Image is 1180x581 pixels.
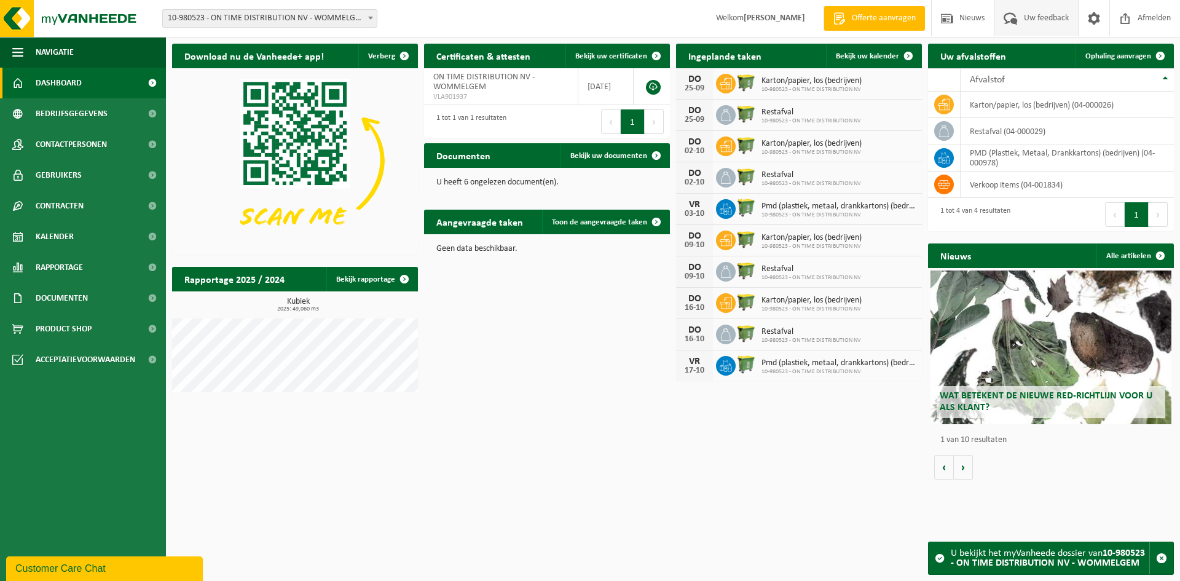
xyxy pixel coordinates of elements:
[682,366,707,375] div: 17-10
[424,44,543,68] h2: Certificaten & attesten
[761,337,861,344] span: 10-980523 - ON TIME DISTRIBUTION NV
[961,144,1174,172] td: PMD (Plastiek, Metaal, Drankkartons) (bedrijven) (04-000978)
[736,103,757,124] img: WB-1100-HPE-GN-50
[930,271,1171,424] a: Wat betekent de nieuwe RED-richtlijn voor u als klant?
[578,68,634,105] td: [DATE]
[951,542,1149,574] div: U bekijkt het myVanheede dossier van
[761,296,862,306] span: Karton/papier, los (bedrijven)
[682,178,707,187] div: 02-10
[424,143,503,167] h2: Documenten
[736,260,757,281] img: WB-1100-HPE-GN-50
[601,109,621,134] button: Previous
[436,178,658,187] p: U heeft 6 ongelezen document(en).
[836,52,899,60] span: Bekijk uw kalender
[36,98,108,129] span: Bedrijfsgegevens
[430,108,506,135] div: 1 tot 1 van 1 resultaten
[1149,202,1168,227] button: Next
[682,74,707,84] div: DO
[163,10,377,27] span: 10-980523 - ON TIME DISTRIBUTION NV - WOMMELGEM
[744,14,805,23] strong: [PERSON_NAME]
[928,243,983,267] h2: Nieuws
[736,323,757,344] img: WB-1100-HPE-GN-50
[1076,44,1173,68] a: Ophaling aanvragen
[36,191,84,221] span: Contracten
[761,264,861,274] span: Restafval
[36,344,135,375] span: Acceptatievoorwaarden
[736,135,757,156] img: WB-1100-HPE-GN-50
[736,72,757,93] img: WB-1100-HPE-GN-50
[934,455,954,480] button: Vorige
[761,202,916,211] span: Pmd (plastiek, metaal, drankkartons) (bedrijven)
[178,306,418,312] span: 2025: 49,060 m3
[36,314,92,344] span: Product Shop
[761,180,861,188] span: 10-980523 - ON TIME DISTRIBUTION NV
[433,73,535,92] span: ON TIME DISTRIBUTION NV - WOMMELGEM
[954,455,973,480] button: Volgende
[849,12,919,25] span: Offerte aanvragen
[682,168,707,178] div: DO
[761,76,862,86] span: Karton/papier, los (bedrijven)
[682,137,707,147] div: DO
[436,245,658,253] p: Geen data beschikbaar.
[761,306,862,313] span: 10-980523 - ON TIME DISTRIBUTION NV
[761,149,862,156] span: 10-980523 - ON TIME DISTRIBUTION NV
[736,291,757,312] img: WB-1100-HPE-GN-50
[826,44,921,68] a: Bekijk uw kalender
[326,267,417,291] a: Bekijk rapportage
[970,75,1005,85] span: Afvalstof
[682,210,707,218] div: 03-10
[565,44,669,68] a: Bekijk uw certificaten
[682,106,707,116] div: DO
[1125,202,1149,227] button: 1
[560,143,669,168] a: Bekijk uw documenten
[736,197,757,218] img: WB-0770-HPE-GN-50
[178,298,418,312] h3: Kubiek
[761,86,862,93] span: 10-980523 - ON TIME DISTRIBUTION NV
[36,37,74,68] span: Navigatie
[542,210,669,234] a: Toon de aangevraagde taken
[682,357,707,366] div: VR
[761,274,861,282] span: 10-980523 - ON TIME DISTRIBUTION NV
[682,294,707,304] div: DO
[433,92,568,102] span: VLA901937
[682,304,707,312] div: 16-10
[682,335,707,344] div: 16-10
[736,354,757,375] img: WB-0770-HPE-GN-50
[682,241,707,250] div: 09-10
[36,283,88,314] span: Documenten
[358,44,417,68] button: Verberg
[36,68,82,98] span: Dashboard
[934,201,1010,228] div: 1 tot 4 van 4 resultaten
[761,368,916,376] span: 10-980523 - ON TIME DISTRIBUTION NV
[36,160,82,191] span: Gebruikers
[761,170,861,180] span: Restafval
[575,52,647,60] span: Bekijk uw certificaten
[570,152,647,160] span: Bekijk uw documenten
[682,147,707,156] div: 02-10
[761,358,916,368] span: Pmd (plastiek, metaal, drankkartons) (bedrijven)
[736,166,757,187] img: WB-1100-HPE-GN-50
[951,548,1145,568] strong: 10-980523 - ON TIME DISTRIBUTION NV - WOMMELGEM
[761,243,862,250] span: 10-980523 - ON TIME DISTRIBUTION NV
[1085,52,1151,60] span: Ophaling aanvragen
[6,554,205,581] iframe: chat widget
[172,44,336,68] h2: Download nu de Vanheede+ app!
[676,44,774,68] h2: Ingeplande taken
[940,391,1152,413] span: Wat betekent de nieuwe RED-richtlijn voor u als klant?
[961,172,1174,198] td: verkoop items (04-001834)
[645,109,664,134] button: Next
[961,118,1174,144] td: restafval (04-000029)
[761,211,916,219] span: 10-980523 - ON TIME DISTRIBUTION NV
[682,116,707,124] div: 25-09
[682,263,707,272] div: DO
[172,68,418,253] img: Download de VHEPlus App
[1105,202,1125,227] button: Previous
[1096,243,1173,268] a: Alle artikelen
[824,6,925,31] a: Offerte aanvragen
[36,252,83,283] span: Rapportage
[928,44,1018,68] h2: Uw afvalstoffen
[761,117,861,125] span: 10-980523 - ON TIME DISTRIBUTION NV
[172,267,297,291] h2: Rapportage 2025 / 2024
[961,92,1174,118] td: karton/papier, los (bedrijven) (04-000026)
[940,436,1168,445] p: 1 van 10 resultaten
